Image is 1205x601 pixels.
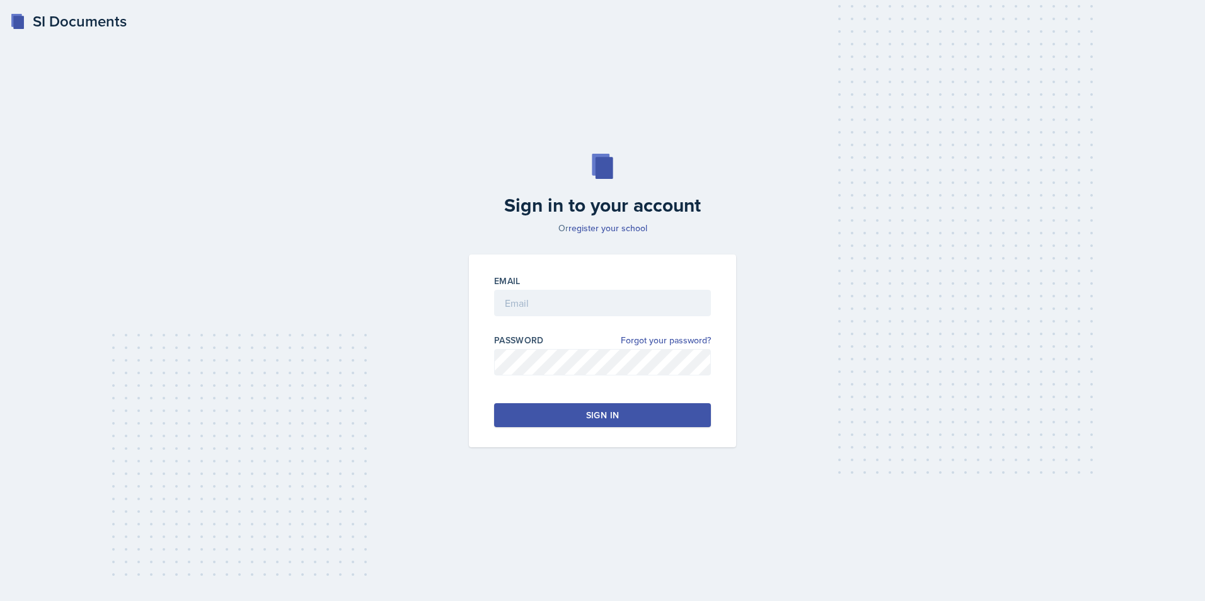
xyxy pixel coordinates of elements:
[621,334,711,347] a: Forgot your password?
[10,10,127,33] a: SI Documents
[461,194,744,217] h2: Sign in to your account
[586,409,619,421] div: Sign in
[494,290,711,316] input: Email
[568,222,647,234] a: register your school
[494,334,544,346] label: Password
[494,403,711,427] button: Sign in
[494,275,521,287] label: Email
[461,222,744,234] p: Or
